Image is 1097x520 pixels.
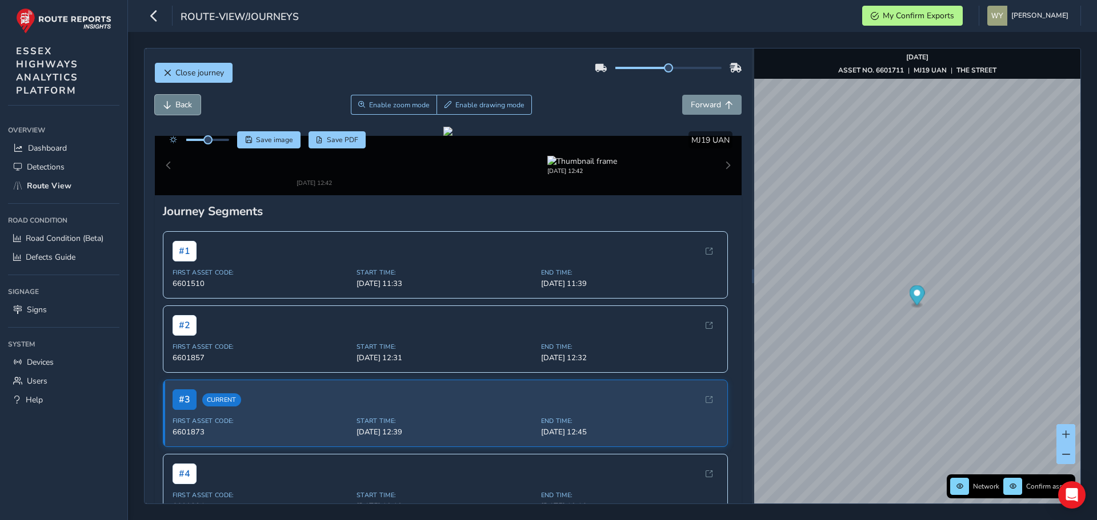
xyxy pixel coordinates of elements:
div: Open Intercom Messenger [1058,481,1086,509]
span: Current [202,374,241,387]
button: Back [155,95,201,115]
span: First Asset Code: [173,323,350,332]
img: Thumbnail frame [279,144,349,155]
span: Devices [27,357,54,368]
img: rr logo [16,8,111,34]
span: # 1 [173,221,197,242]
span: Save PDF [327,135,358,144]
span: [DATE] 12:39 [357,408,534,418]
span: MJ19 UAN [691,135,730,146]
span: Network [973,482,999,491]
strong: MJ19 UAN [914,66,947,75]
a: Dashboard [8,139,119,158]
button: Forward [682,95,742,115]
span: [DATE] 13:13 [357,482,534,493]
span: Enable zoom mode [369,100,430,110]
div: Road Condition [8,212,119,229]
span: Users [27,376,47,386]
span: Enable drawing mode [455,100,525,110]
span: 6601873 [173,408,350,418]
span: End Time: [541,472,719,481]
div: Map marker [909,285,924,309]
span: Help [26,394,43,405]
span: First Asset Code: [173,249,350,257]
span: 6600884 [173,482,350,493]
span: Start Time: [357,472,534,481]
strong: THE STREET [956,66,996,75]
span: [DATE] 11:33 [357,259,534,269]
span: [DATE] 12:31 [357,333,534,344]
span: # 4 [173,445,197,465]
span: End Time: [541,249,719,257]
div: Overview [8,122,119,139]
span: Road Condition (Beta) [26,233,103,244]
span: [DATE] 11:39 [541,259,719,269]
button: Zoom [351,95,437,115]
span: Dashboard [28,143,67,154]
span: [DATE] 13:16 [541,482,719,493]
a: Devices [8,353,119,372]
span: Start Time: [357,249,534,257]
span: My Confirm Exports [883,10,954,21]
span: ESSEX HIGHWAYS ANALYTICS PLATFORM [16,45,78,97]
span: # 2 [173,296,197,316]
span: End Time: [541,397,719,406]
img: diamond-layout [987,6,1007,26]
a: Signs [8,300,119,319]
span: [PERSON_NAME] [1011,6,1068,26]
span: Save image [256,135,293,144]
a: Route View [8,176,119,195]
div: [DATE] 12:42 [547,155,617,163]
div: | | [838,66,996,75]
a: Road Condition (Beta) [8,229,119,248]
a: Users [8,372,119,390]
span: First Asset Code: [173,397,350,406]
span: Confirm assets [1026,482,1072,491]
span: [DATE] 12:32 [541,333,719,344]
a: Help [8,390,119,409]
a: Detections [8,158,119,176]
span: 6601510 [173,259,350,269]
button: [PERSON_NAME] [987,6,1072,26]
span: 6601857 [173,333,350,344]
button: My Confirm Exports [862,6,963,26]
span: Close journey [175,67,224,78]
span: Start Time: [357,397,534,406]
span: First Asset Code: [173,472,350,481]
span: Signs [27,304,47,315]
span: End Time: [541,323,719,332]
button: Save [237,131,301,148]
div: Signage [8,283,119,300]
span: route-view/journeys [181,10,299,26]
a: Defects Guide [8,248,119,267]
div: [DATE] 12:42 [279,155,349,163]
strong: [DATE] [906,53,928,62]
span: Route View [27,180,71,191]
span: [DATE] 12:45 [541,408,719,418]
button: Close journey [155,63,233,83]
span: Start Time: [357,323,534,332]
span: Forward [691,99,721,110]
span: # 3 [173,370,197,390]
button: Draw [437,95,532,115]
span: Detections [27,162,65,172]
img: Thumbnail frame [547,144,617,155]
div: Journey Segments [163,184,734,200]
div: System [8,336,119,353]
span: Defects Guide [26,252,75,263]
span: Back [175,99,192,110]
strong: ASSET NO. 6601711 [838,66,904,75]
button: PDF [309,131,366,148]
